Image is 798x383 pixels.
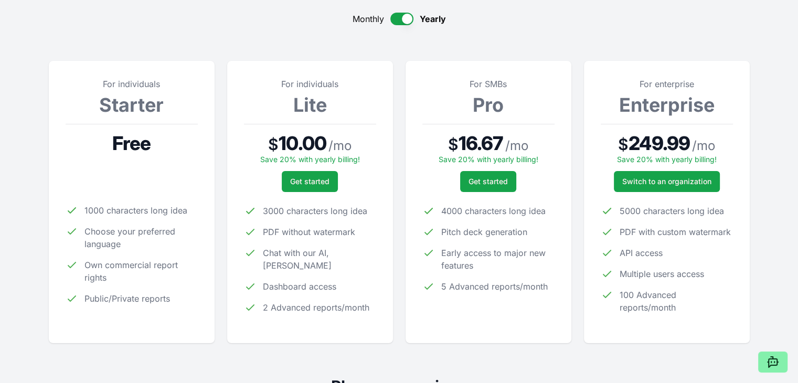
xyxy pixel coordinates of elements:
[617,155,717,164] span: Save 20% with yearly billing!
[84,292,170,305] span: Public/Private reports
[459,133,504,154] span: 16.67
[263,226,355,238] span: PDF without watermark
[439,155,538,164] span: Save 20% with yearly billing!
[422,78,555,90] p: For SMBs
[441,205,546,217] span: 4000 characters long idea
[620,268,704,280] span: Multiple users access
[66,78,198,90] p: For individuals
[244,94,376,115] h3: Lite
[422,94,555,115] h3: Pro
[601,94,733,115] h3: Enterprise
[263,205,367,217] span: 3000 characters long idea
[420,13,446,25] span: Yearly
[353,13,384,25] span: Monthly
[460,171,516,192] button: Get started
[692,137,715,154] span: / mo
[441,226,527,238] span: Pitch deck generation
[441,280,548,293] span: 5 Advanced reports/month
[244,78,376,90] p: For individuals
[84,225,198,250] span: Choose your preferred language
[290,176,329,187] span: Get started
[260,155,360,164] span: Save 20% with yearly billing!
[84,259,198,284] span: Own commercial report rights
[268,135,279,154] span: $
[618,135,629,154] span: $
[620,247,663,259] span: API access
[629,133,690,154] span: 249.99
[448,135,459,154] span: $
[328,137,352,154] span: / mo
[282,171,338,192] button: Get started
[505,137,528,154] span: / mo
[66,94,198,115] h3: Starter
[620,289,733,314] span: 100 Advanced reports/month
[84,204,187,217] span: 1000 characters long idea
[601,78,733,90] p: For enterprise
[620,205,724,217] span: 5000 characters long idea
[279,133,326,154] span: 10.00
[263,280,336,293] span: Dashboard access
[620,226,731,238] span: PDF with custom watermark
[614,171,720,192] a: Switch to an organization
[441,247,555,272] span: Early access to major new features
[263,247,376,272] span: Chat with our AI, [PERSON_NAME]
[112,133,151,154] span: Free
[263,301,369,314] span: 2 Advanced reports/month
[469,176,508,187] span: Get started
